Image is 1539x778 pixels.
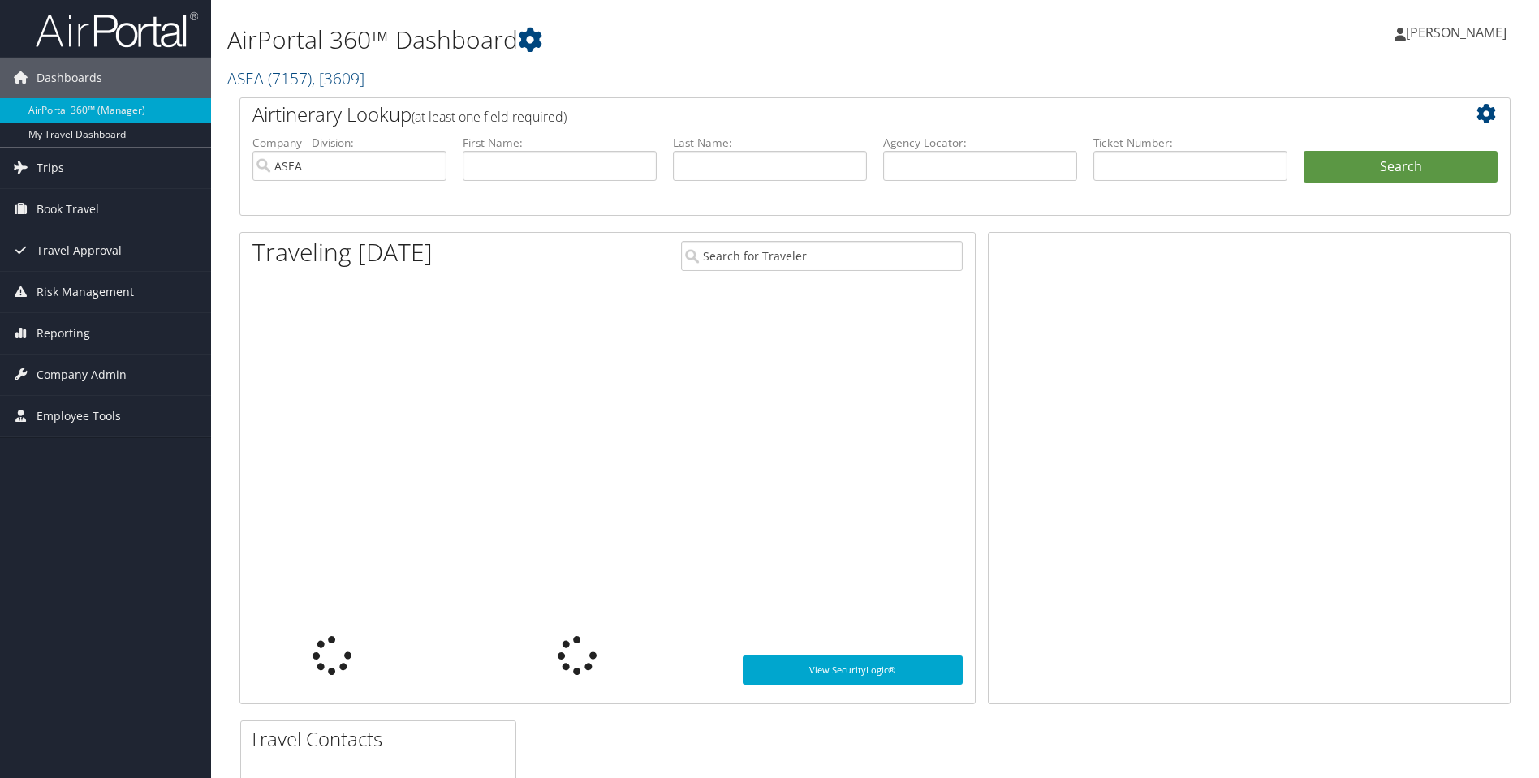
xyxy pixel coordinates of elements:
[1304,151,1498,183] button: Search
[37,355,127,395] span: Company Admin
[412,108,567,126] span: (at least one field required)
[37,396,121,436] span: Employee Tools
[743,655,963,685] a: View SecurityLogic®
[252,101,1392,128] h2: Airtinerary Lookup
[37,189,99,230] span: Book Travel
[36,11,198,49] img: airportal-logo.png
[463,135,657,151] label: First Name:
[883,135,1077,151] label: Agency Locator:
[227,23,1091,57] h1: AirPortal 360™ Dashboard
[37,313,90,354] span: Reporting
[252,235,433,269] h1: Traveling [DATE]
[37,148,64,188] span: Trips
[37,58,102,98] span: Dashboards
[1395,8,1523,57] a: [PERSON_NAME]
[249,725,515,753] h2: Travel Contacts
[252,135,446,151] label: Company - Division:
[227,67,364,89] a: ASEA
[681,241,963,271] input: Search for Traveler
[312,67,364,89] span: , [ 3609 ]
[37,272,134,312] span: Risk Management
[37,230,122,271] span: Travel Approval
[1406,24,1507,41] span: [PERSON_NAME]
[1093,135,1287,151] label: Ticket Number:
[673,135,867,151] label: Last Name:
[268,67,312,89] span: ( 7157 )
